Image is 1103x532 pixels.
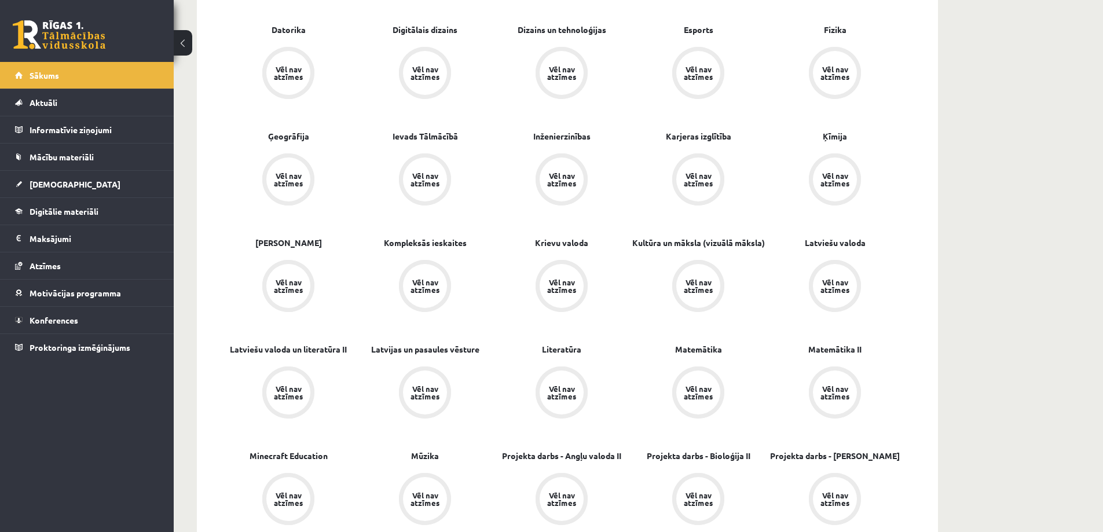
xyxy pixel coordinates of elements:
[767,260,903,314] a: Vēl nav atzīmes
[15,307,159,333] a: Konferences
[409,65,441,80] div: Vēl nav atzīmes
[30,206,98,217] span: Digitālie materiāli
[393,24,457,36] a: Digitālais dizains
[357,260,493,314] a: Vēl nav atzīmes
[535,237,588,249] a: Krievu valoda
[823,130,847,142] a: Ķīmija
[767,366,903,421] a: Vēl nav atzīmes
[255,237,322,249] a: [PERSON_NAME]
[682,491,714,507] div: Vēl nav atzīmes
[545,385,578,400] div: Vēl nav atzīmes
[15,116,159,143] a: Informatīvie ziņojumi
[819,491,851,507] div: Vēl nav atzīmes
[666,130,731,142] a: Karjeras izglītība
[824,24,847,36] a: Fizika
[13,20,105,49] a: Rīgas 1. Tālmācības vidusskola
[272,24,306,36] a: Datorika
[384,237,467,249] a: Kompleksās ieskaites
[819,65,851,80] div: Vēl nav atzīmes
[357,366,493,421] a: Vēl nav atzīmes
[493,47,630,101] a: Vēl nav atzīmes
[819,385,851,400] div: Vēl nav atzīmes
[30,261,61,271] span: Atzīmes
[493,153,630,208] a: Vēl nav atzīmes
[684,24,713,36] a: Esports
[409,172,441,187] div: Vēl nav atzīmes
[767,473,903,527] a: Vēl nav atzīmes
[272,491,305,507] div: Vēl nav atzīmes
[272,172,305,187] div: Vēl nav atzīmes
[30,179,120,189] span: [DEMOGRAPHIC_DATA]
[411,450,439,462] a: Mūzika
[409,491,441,507] div: Vēl nav atzīmes
[819,278,851,293] div: Vēl nav atzīmes
[493,260,630,314] a: Vēl nav atzīmes
[682,65,714,80] div: Vēl nav atzīmes
[272,65,305,80] div: Vēl nav atzīmes
[15,62,159,89] a: Sākums
[357,473,493,527] a: Vēl nav atzīmes
[675,343,722,355] a: Matemātika
[272,278,305,293] div: Vēl nav atzīmes
[542,343,581,355] a: Literatūra
[545,65,578,80] div: Vēl nav atzīmes
[30,342,130,353] span: Proktoringa izmēģinājums
[268,130,309,142] a: Ģeogrāfija
[220,47,357,101] a: Vēl nav atzīmes
[220,153,357,208] a: Vēl nav atzīmes
[518,24,606,36] a: Dizains un tehnoloģijas
[805,237,866,249] a: Latviešu valoda
[682,172,714,187] div: Vēl nav atzīmes
[502,450,621,462] a: Projekta darbs - Angļu valoda II
[545,491,578,507] div: Vēl nav atzīmes
[630,153,767,208] a: Vēl nav atzīmes
[30,288,121,298] span: Motivācijas programma
[371,343,479,355] a: Latvijas un pasaules vēsture
[409,385,441,400] div: Vēl nav atzīmes
[393,130,458,142] a: Ievads Tālmācībā
[357,47,493,101] a: Vēl nav atzīmes
[15,198,159,225] a: Digitālie materiāli
[220,473,357,527] a: Vēl nav atzīmes
[682,278,714,293] div: Vēl nav atzīmes
[15,225,159,252] a: Maksājumi
[630,47,767,101] a: Vēl nav atzīmes
[647,450,750,462] a: Projekta darbs - Bioloģija II
[272,385,305,400] div: Vēl nav atzīmes
[770,450,900,462] a: Projekta darbs - [PERSON_NAME]
[767,153,903,208] a: Vēl nav atzīmes
[30,116,159,143] legend: Informatīvie ziņojumi
[493,473,630,527] a: Vēl nav atzīmes
[819,172,851,187] div: Vēl nav atzīmes
[30,225,159,252] legend: Maksājumi
[682,385,714,400] div: Vēl nav atzīmes
[15,89,159,116] a: Aktuāli
[767,47,903,101] a: Vēl nav atzīmes
[15,144,159,170] a: Mācību materiāli
[30,70,59,80] span: Sākums
[545,172,578,187] div: Vēl nav atzīmes
[630,366,767,421] a: Vēl nav atzīmes
[630,473,767,527] a: Vēl nav atzīmes
[409,278,441,293] div: Vēl nav atzīmes
[250,450,328,462] a: Minecraft Education
[630,260,767,314] a: Vēl nav atzīmes
[30,315,78,325] span: Konferences
[15,280,159,306] a: Motivācijas programma
[220,260,357,314] a: Vēl nav atzīmes
[632,237,765,249] a: Kultūra un māksla (vizuālā māksla)
[357,153,493,208] a: Vēl nav atzīmes
[533,130,591,142] a: Inženierzinības
[220,366,357,421] a: Vēl nav atzīmes
[30,97,57,108] span: Aktuāli
[493,366,630,421] a: Vēl nav atzīmes
[30,152,94,162] span: Mācību materiāli
[15,171,159,197] a: [DEMOGRAPHIC_DATA]
[230,343,347,355] a: Latviešu valoda un literatūra II
[808,343,862,355] a: Matemātika II
[15,252,159,279] a: Atzīmes
[545,278,578,293] div: Vēl nav atzīmes
[15,334,159,361] a: Proktoringa izmēģinājums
